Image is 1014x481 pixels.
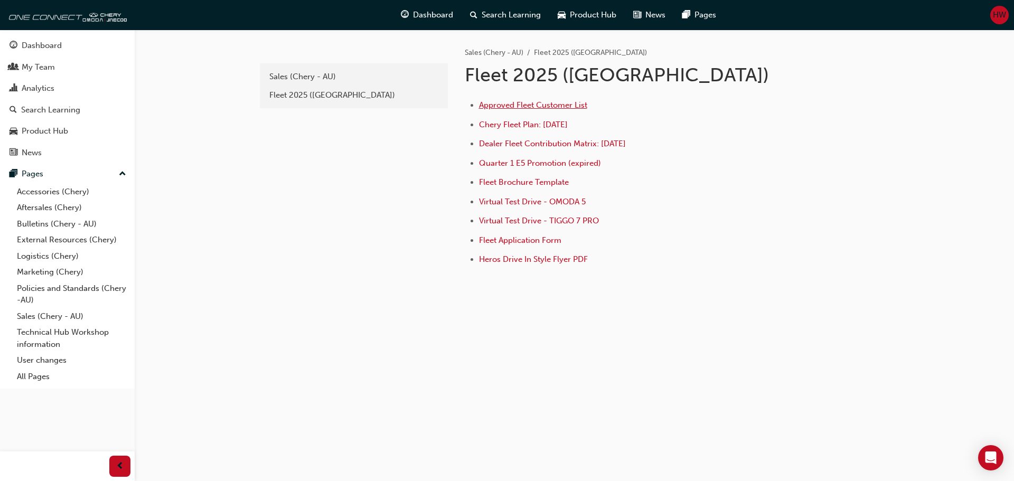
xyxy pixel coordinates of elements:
[13,352,130,369] a: User changes
[13,184,130,200] a: Accessories (Chery)
[13,369,130,385] a: All Pages
[534,47,647,59] li: Fleet 2025 ([GEOGRAPHIC_DATA])
[13,308,130,325] a: Sales (Chery - AU)
[558,8,566,22] span: car-icon
[10,127,17,136] span: car-icon
[4,164,130,184] button: Pages
[682,8,690,22] span: pages-icon
[5,4,127,25] img: oneconnect
[4,36,130,55] a: Dashboard
[4,58,130,77] a: My Team
[479,197,586,206] a: Virtual Test Drive - OMODA 5
[4,34,130,164] button: DashboardMy TeamAnalyticsSearch LearningProduct HubNews
[479,235,561,245] a: Fleet Application Form
[990,6,1009,24] button: HW
[22,147,42,159] div: News
[13,280,130,308] a: Policies and Standards (Chery -AU)
[13,216,130,232] a: Bulletins (Chery - AU)
[479,120,568,129] a: Chery Fleet Plan: [DATE]
[479,158,601,168] a: Quarter 1 E5 Promotion (expired)
[401,8,409,22] span: guage-icon
[465,48,523,57] a: Sales (Chery - AU)
[570,9,616,21] span: Product Hub
[10,148,17,158] span: news-icon
[10,169,17,179] span: pages-icon
[993,9,1006,21] span: HW
[10,106,17,115] span: search-icon
[13,324,130,352] a: Technical Hub Workshop information
[479,216,599,225] a: Virtual Test Drive - TIGGO 7 PRO
[264,86,444,105] a: Fleet 2025 ([GEOGRAPHIC_DATA])
[465,63,811,87] h1: Fleet 2025 ([GEOGRAPHIC_DATA])
[10,84,17,93] span: chart-icon
[4,121,130,141] a: Product Hub
[119,167,126,181] span: up-icon
[22,40,62,52] div: Dashboard
[479,177,569,187] a: Fleet Brochure Template
[4,143,130,163] a: News
[694,9,716,21] span: Pages
[21,104,80,116] div: Search Learning
[470,8,477,22] span: search-icon
[10,41,17,51] span: guage-icon
[413,9,453,21] span: Dashboard
[4,79,130,98] a: Analytics
[116,460,124,473] span: prev-icon
[479,254,588,264] a: Heros Drive In Style Flyer PDF
[13,232,130,248] a: External Resources (Chery)
[269,89,438,101] div: Fleet 2025 ([GEOGRAPHIC_DATA])
[633,8,641,22] span: news-icon
[22,168,43,180] div: Pages
[269,71,438,83] div: Sales (Chery - AU)
[479,100,587,110] a: Approved Fleet Customer List
[13,200,130,216] a: Aftersales (Chery)
[645,9,665,21] span: News
[482,9,541,21] span: Search Learning
[392,4,462,26] a: guage-iconDashboard
[10,63,17,72] span: people-icon
[625,4,674,26] a: news-iconNews
[479,139,626,148] a: Dealer Fleet Contribution Matrix: [DATE]
[674,4,725,26] a: pages-iconPages
[22,125,68,137] div: Product Hub
[22,61,55,73] div: My Team
[978,445,1003,470] div: Open Intercom Messenger
[549,4,625,26] a: car-iconProduct Hub
[4,100,130,120] a: Search Learning
[13,248,130,265] a: Logistics (Chery)
[22,82,54,95] div: Analytics
[462,4,549,26] a: search-iconSearch Learning
[264,68,444,86] a: Sales (Chery - AU)
[13,264,130,280] a: Marketing (Chery)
